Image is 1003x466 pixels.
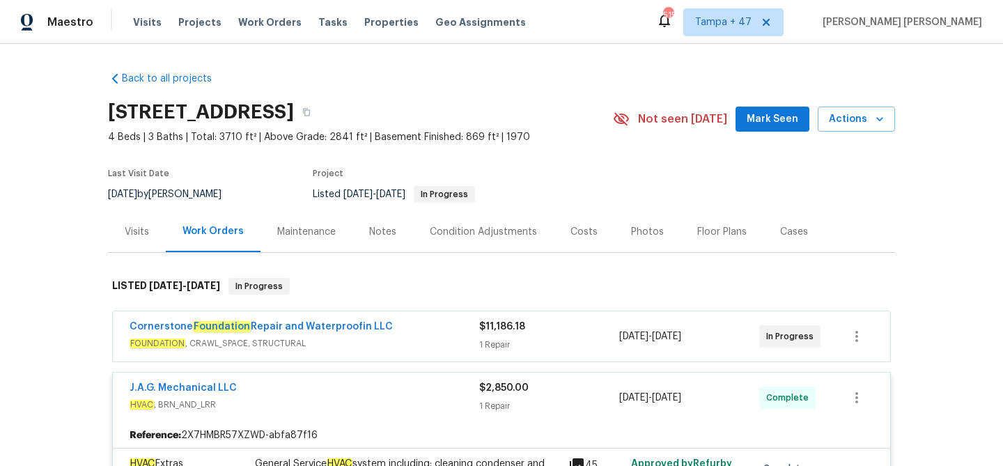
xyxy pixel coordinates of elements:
[108,264,895,309] div: LISTED [DATE]-[DATE]In Progress
[369,225,396,239] div: Notes
[343,189,373,199] span: [DATE]
[619,391,681,405] span: -
[277,225,336,239] div: Maintenance
[125,225,149,239] div: Visits
[113,423,890,448] div: 2X7HMBR57XZWD-abfa87f16
[430,225,537,239] div: Condition Adjustments
[47,15,93,29] span: Maestro
[313,189,475,199] span: Listed
[479,322,525,332] span: $11,186.18
[193,321,251,332] em: Foundation
[294,100,319,125] button: Copy Address
[818,107,895,132] button: Actions
[238,15,302,29] span: Work Orders
[313,169,343,178] span: Project
[187,281,220,290] span: [DATE]
[318,17,348,27] span: Tasks
[631,225,664,239] div: Photos
[108,186,238,203] div: by [PERSON_NAME]
[619,332,648,341] span: [DATE]
[130,398,479,412] span: , BRN_AND_LRR
[829,111,884,128] span: Actions
[130,336,479,350] span: , CRAWL_SPACE, STRUCTURAL
[652,332,681,341] span: [DATE]
[130,400,154,410] em: HVAC
[149,281,220,290] span: -
[570,225,598,239] div: Costs
[364,15,419,29] span: Properties
[130,339,185,348] em: FOUNDATION
[766,329,819,343] span: In Progress
[638,112,727,126] span: Not seen [DATE]
[766,391,814,405] span: Complete
[108,130,613,144] span: 4 Beds | 3 Baths | Total: 3710 ft² | Above Grade: 2841 ft² | Basement Finished: 869 ft² | 1970
[112,278,220,295] h6: LISTED
[663,8,673,22] div: 515
[479,399,619,413] div: 1 Repair
[149,281,182,290] span: [DATE]
[108,105,294,119] h2: [STREET_ADDRESS]
[619,393,648,403] span: [DATE]
[747,111,798,128] span: Mark Seen
[415,190,474,199] span: In Progress
[108,72,242,86] a: Back to all projects
[182,224,244,238] div: Work Orders
[619,329,681,343] span: -
[652,393,681,403] span: [DATE]
[108,189,137,199] span: [DATE]
[695,15,752,29] span: Tampa + 47
[736,107,809,132] button: Mark Seen
[130,428,181,442] b: Reference:
[130,383,237,393] a: J.A.G. Mechanical LLC
[178,15,221,29] span: Projects
[697,225,747,239] div: Floor Plans
[479,383,529,393] span: $2,850.00
[817,15,982,29] span: [PERSON_NAME] [PERSON_NAME]
[479,338,619,352] div: 1 Repair
[230,279,288,293] span: In Progress
[133,15,162,29] span: Visits
[108,169,169,178] span: Last Visit Date
[376,189,405,199] span: [DATE]
[780,225,808,239] div: Cases
[130,321,393,332] a: CornerstoneFoundationRepair and Waterproofin LLC
[343,189,405,199] span: -
[435,15,526,29] span: Geo Assignments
